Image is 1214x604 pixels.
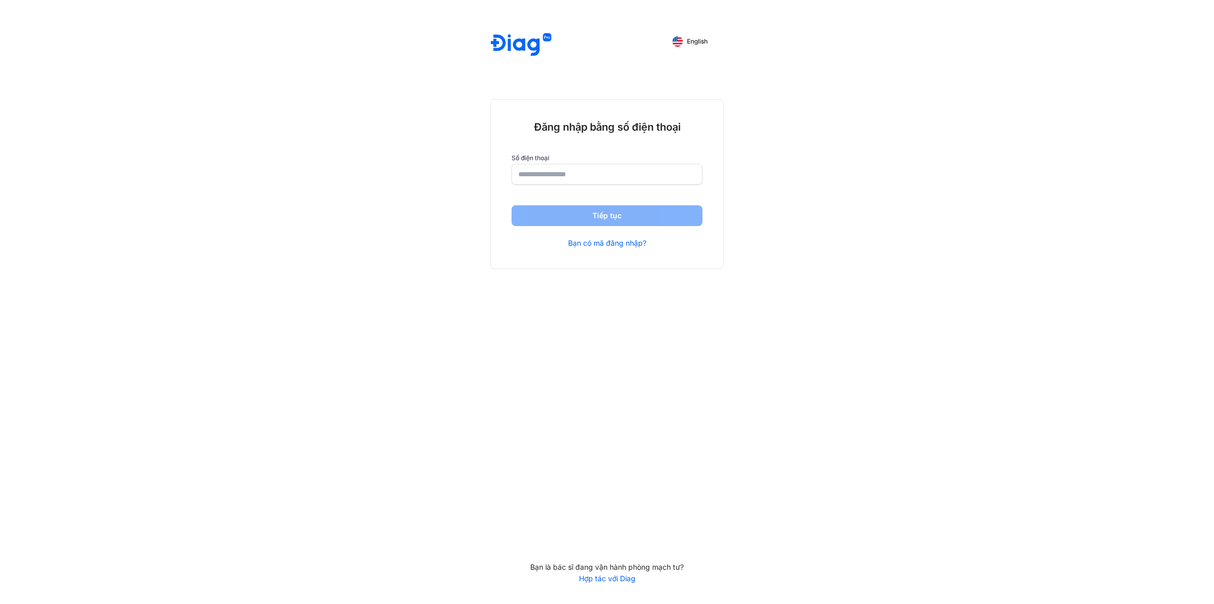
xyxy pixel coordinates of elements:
[491,33,551,58] img: logo
[490,563,724,572] div: Bạn là bác sĩ đang vận hành phòng mạch tư?
[665,33,715,50] button: English
[687,38,708,45] span: English
[512,154,702,162] label: Số điện thoại
[512,205,702,226] button: Tiếp tục
[568,238,646,248] a: Bạn có mã đăng nhập?
[672,36,683,47] img: English
[490,574,724,583] a: Hợp tác với Diag
[512,120,702,134] div: Đăng nhập bằng số điện thoại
